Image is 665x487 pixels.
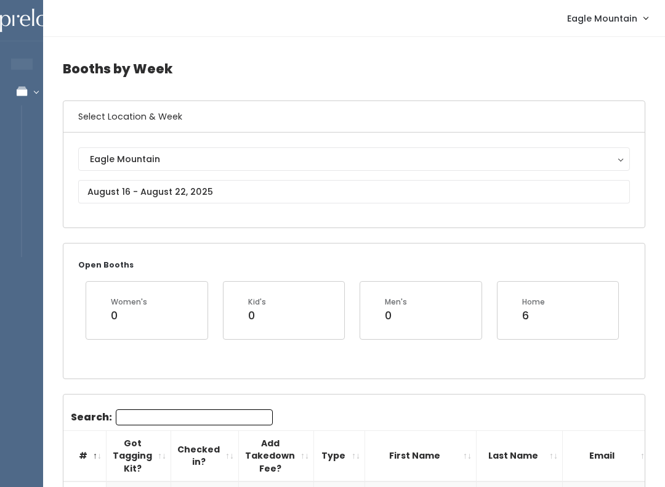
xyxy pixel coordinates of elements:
th: Checked in?: activate to sort column ascending [171,430,239,481]
small: Open Booths [78,260,134,270]
button: Eagle Mountain [78,147,630,171]
div: Home [522,297,545,308]
label: Search: [71,409,273,425]
h6: Select Location & Week [63,101,645,133]
span: Eagle Mountain [567,12,637,25]
th: First Name: activate to sort column ascending [365,430,477,481]
div: 0 [385,308,407,324]
div: Men's [385,297,407,308]
th: #: activate to sort column descending [63,430,107,481]
div: 0 [111,308,147,324]
div: Kid's [248,297,266,308]
input: August 16 - August 22, 2025 [78,180,630,203]
th: Email: activate to sort column ascending [563,430,654,481]
div: Women's [111,297,147,308]
input: Search: [116,409,273,425]
div: Eagle Mountain [90,152,618,166]
a: Eagle Mountain [555,5,660,31]
th: Got Tagging Kit?: activate to sort column ascending [107,430,171,481]
div: 6 [522,308,545,324]
h4: Booths by Week [63,52,645,86]
div: 0 [248,308,266,324]
th: Add Takedown Fee?: activate to sort column ascending [239,430,314,481]
th: Type: activate to sort column ascending [314,430,365,481]
th: Last Name: activate to sort column ascending [477,430,563,481]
